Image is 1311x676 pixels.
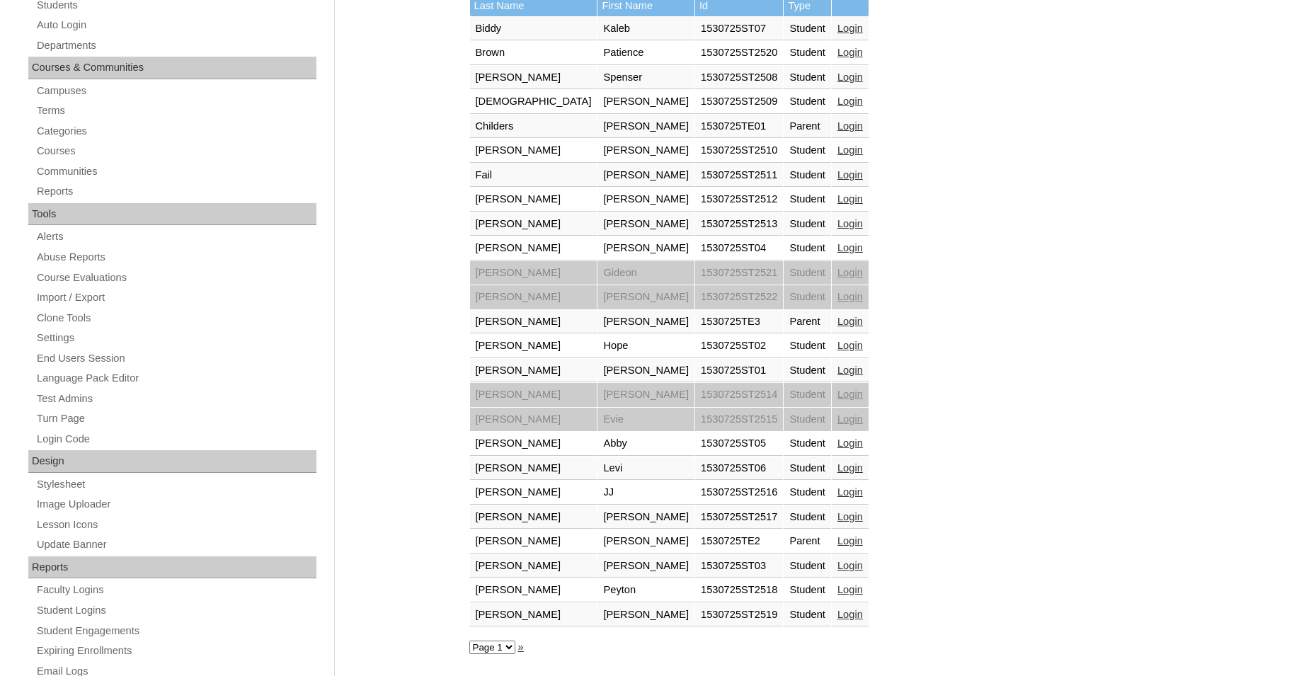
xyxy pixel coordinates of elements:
td: 1530725ST2519 [695,603,783,627]
a: Login Code [35,430,316,448]
a: Communities [35,163,316,181]
td: [PERSON_NAME] [470,188,597,212]
td: [PERSON_NAME] [597,164,694,188]
a: Login [837,511,863,522]
td: 1530725ST2513 [695,212,783,236]
td: Student [784,236,831,260]
div: Design [28,450,316,473]
a: Login [837,291,863,302]
td: Student [784,359,831,383]
a: Settings [35,329,316,347]
a: Reports [35,183,316,200]
td: [PERSON_NAME] [470,310,597,334]
td: 1530725TE2 [695,529,783,554]
a: Login [837,316,863,327]
td: [PERSON_NAME] [597,505,694,529]
a: Stylesheet [35,476,316,493]
td: 1530725ST2516 [695,481,783,505]
td: Childers [470,115,597,139]
td: Student [784,481,831,505]
a: Login [837,267,863,278]
a: Image Uploader [35,495,316,513]
td: [PERSON_NAME] [470,529,597,554]
td: [PERSON_NAME] [470,212,597,236]
td: [PERSON_NAME] [470,66,597,90]
a: Update Banner [35,536,316,554]
a: Terms [35,102,316,120]
td: 1530725ST2520 [695,41,783,65]
td: 1530725ST02 [695,334,783,358]
td: Student [784,41,831,65]
td: Student [784,17,831,41]
td: Parent [784,529,831,554]
td: Levi [597,457,694,481]
a: Login [837,71,863,83]
td: Student [784,66,831,90]
td: Student [784,261,831,285]
a: Clone Tools [35,309,316,327]
a: Categories [35,122,316,140]
td: [PERSON_NAME] [470,505,597,529]
td: [PERSON_NAME] [597,188,694,212]
td: Brown [470,41,597,65]
td: [PERSON_NAME] [470,236,597,260]
a: Login [837,535,863,546]
td: [PERSON_NAME] [597,139,694,163]
td: 1530725ST2508 [695,66,783,90]
td: Student [784,408,831,432]
a: Auto Login [35,16,316,34]
td: [PERSON_NAME] [470,359,597,383]
a: Login [837,584,863,595]
td: Peyton [597,578,694,602]
a: Login [837,413,863,425]
td: 1530725ST04 [695,236,783,260]
td: Student [784,578,831,602]
td: 1530725TE01 [695,115,783,139]
td: Student [784,90,831,114]
a: Login [837,96,863,107]
td: Student [784,188,831,212]
td: 1530725ST03 [695,554,783,578]
td: [PERSON_NAME] [470,285,597,309]
a: » [518,641,524,653]
a: Test Admins [35,390,316,408]
td: 1530725ST2517 [695,505,783,529]
a: Import / Export [35,289,316,307]
td: Hope [597,334,694,358]
td: 1530725ST01 [695,359,783,383]
td: [PERSON_NAME] [597,554,694,578]
td: Fail [470,164,597,188]
td: Student [784,457,831,481]
a: Language Pack Editor [35,369,316,387]
td: Parent [784,310,831,334]
a: Faculty Logins [35,581,316,599]
td: [PERSON_NAME] [470,578,597,602]
td: [PERSON_NAME] [597,236,694,260]
a: Login [837,340,863,351]
td: [PERSON_NAME] [597,285,694,309]
a: Lesson Icons [35,516,316,534]
a: Login [837,47,863,58]
td: [PERSON_NAME] [470,261,597,285]
a: Alerts [35,228,316,246]
td: Student [784,164,831,188]
td: 1530725ST2518 [695,578,783,602]
td: [PERSON_NAME] [597,310,694,334]
td: [PERSON_NAME] [470,408,597,432]
a: Campuses [35,82,316,100]
td: JJ [597,481,694,505]
a: End Users Session [35,350,316,367]
a: Courses [35,142,316,160]
a: Student Logins [35,602,316,619]
td: [PERSON_NAME] [470,457,597,481]
div: Courses & Communities [28,57,316,79]
td: 1530725ST2511 [695,164,783,188]
td: Student [784,603,831,627]
td: [PERSON_NAME] [597,115,694,139]
td: [PERSON_NAME] [470,139,597,163]
td: Student [784,554,831,578]
td: [PERSON_NAME] [597,90,694,114]
td: 1530725ST2510 [695,139,783,163]
a: Login [837,609,863,620]
td: [PERSON_NAME] [470,334,597,358]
